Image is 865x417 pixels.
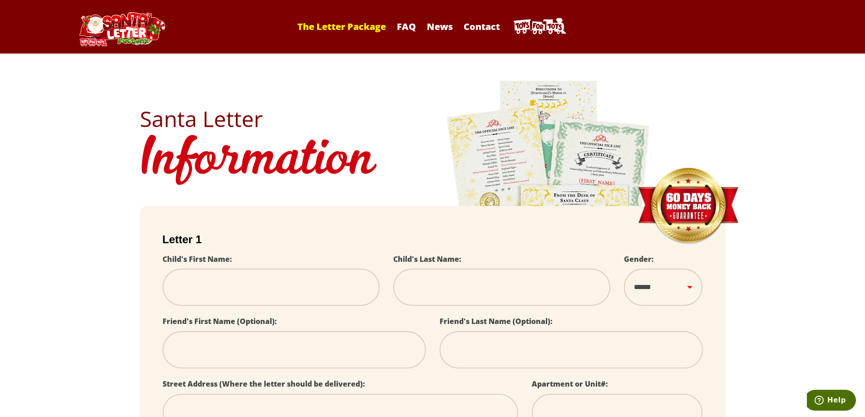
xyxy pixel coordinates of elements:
img: Money Back Guarantee [637,167,739,245]
label: Gender: [624,254,654,264]
a: The Letter Package [293,20,390,33]
h1: Information [140,130,726,192]
img: letters.png [446,79,651,333]
iframe: Opens a widget where you can find more information [807,390,856,412]
label: Friend's First Name (Optional): [163,316,277,326]
label: Child's Last Name: [393,254,461,264]
a: FAQ [392,20,420,33]
img: Santa Letter Logo [76,12,167,46]
a: News [422,20,457,33]
h2: Santa Letter [140,108,726,130]
label: Child's First Name: [163,254,232,264]
label: Street Address (Where the letter should be delivered): [163,379,365,389]
a: Contact [459,20,504,33]
label: Friend's Last Name (Optional): [440,316,553,326]
label: Apartment or Unit#: [532,379,608,389]
h2: Letter 1 [163,233,703,246]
